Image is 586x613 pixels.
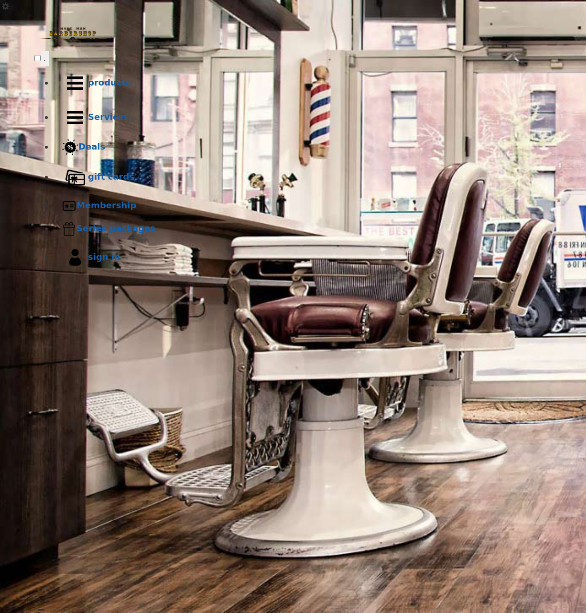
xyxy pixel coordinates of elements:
a: Series packagesSeries packages [54,217,552,240]
input: menu toggle [34,55,41,61]
a: MembershipMembership [54,194,552,217]
a: Productsproducts [54,66,552,100]
a: sign insign in [54,240,552,275]
b: gift cards [88,172,134,182]
a: Gift cardsgift cards [54,160,552,194]
img: Gift cards [62,164,88,190]
b: products [88,77,131,87]
b: Membership [76,200,136,210]
b: Series packages [76,223,155,233]
img: Membership [62,199,76,213]
a: DealsDeals [54,135,552,160]
img: Made Man Barbershop logo [34,19,111,49]
a: ServicesServices [54,100,552,135]
b: Deals [78,141,105,151]
span: . [43,54,46,63]
img: sign in [62,245,88,270]
img: Deals [62,139,78,156]
button: menu toggle [41,51,49,66]
b: Services [88,112,129,122]
img: Services [62,105,88,130]
b: sign in [88,252,120,262]
img: Series packages [62,222,76,236]
img: Products [62,70,88,96]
